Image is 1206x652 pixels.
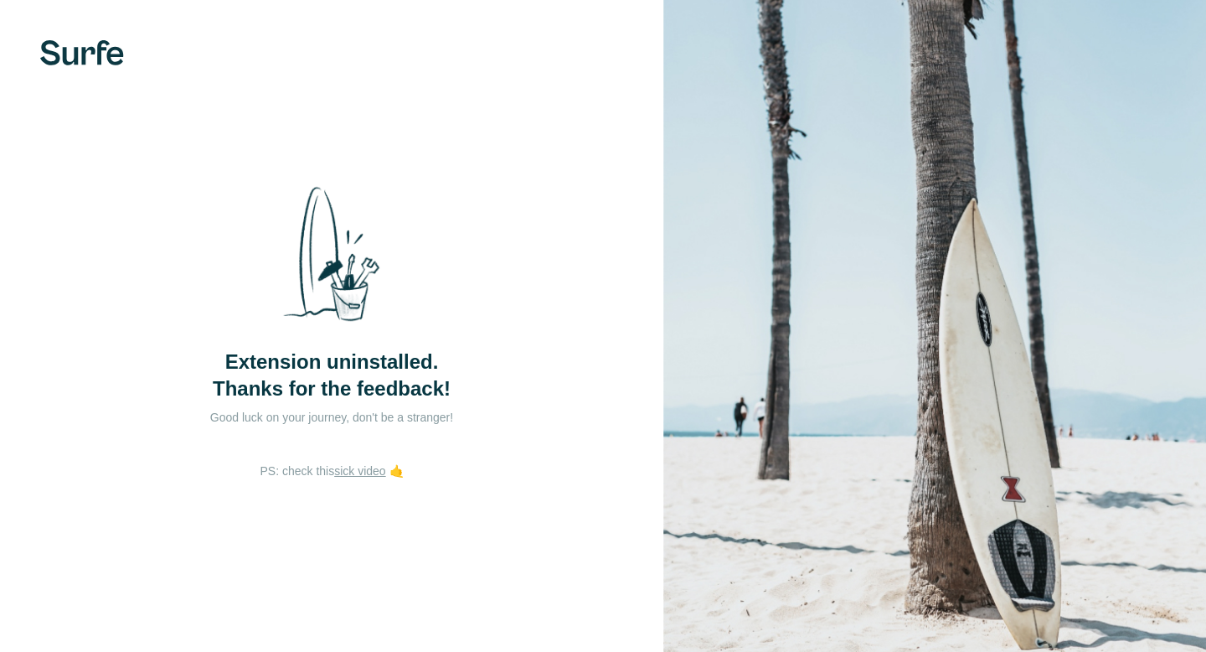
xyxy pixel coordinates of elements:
[40,40,124,65] img: Surfe's logo
[213,349,451,402] span: Extension uninstalled. Thanks for the feedback!
[164,409,499,426] p: Good luck on your journey, don't be a stranger!
[334,464,385,478] a: sick video
[260,463,403,479] p: PS: check this 🤙
[269,173,394,335] img: Surfe Stock Photo - Selling good vibes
